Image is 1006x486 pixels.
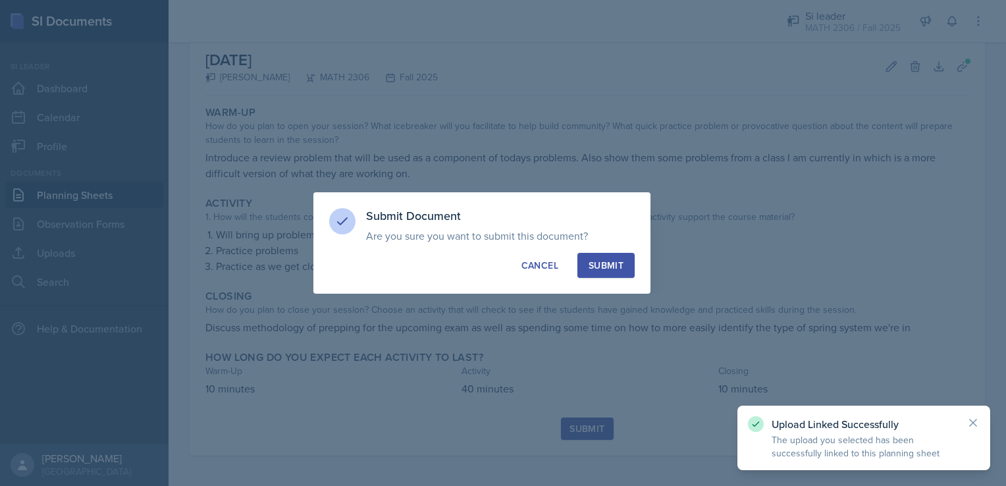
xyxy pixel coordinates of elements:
[772,418,956,431] p: Upload Linked Successfully
[521,259,558,272] div: Cancel
[366,208,635,224] h3: Submit Document
[772,433,956,460] p: The upload you selected has been successfully linked to this planning sheet
[510,253,569,278] button: Cancel
[589,259,623,272] div: Submit
[577,253,635,278] button: Submit
[366,229,635,242] p: Are you sure you want to submit this document?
